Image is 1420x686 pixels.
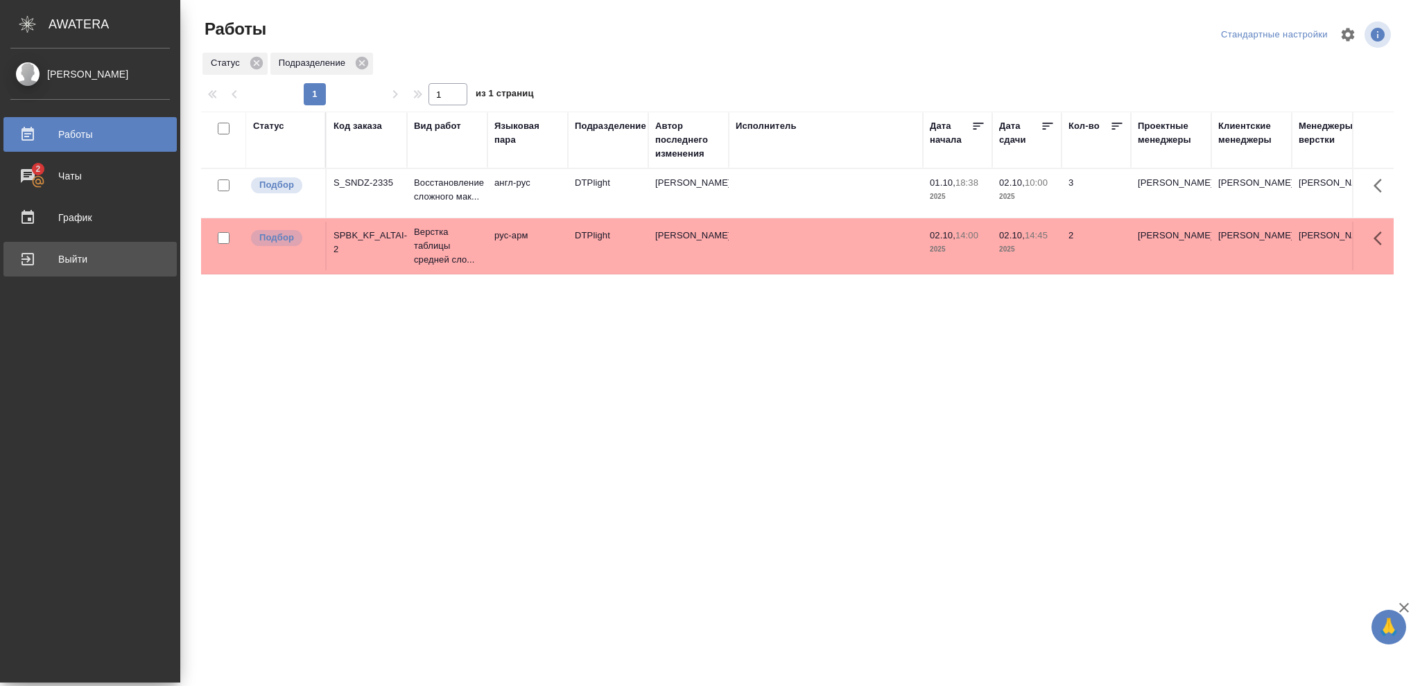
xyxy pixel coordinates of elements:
td: [PERSON_NAME] [1211,169,1292,218]
a: График [3,200,177,235]
span: 🙏 [1377,613,1401,642]
div: Чаты [10,166,170,186]
p: 10:00 [1025,177,1048,188]
div: Работы [10,124,170,145]
div: S_SNDZ-2335 [334,176,400,190]
td: англ-рус [487,169,568,218]
td: [PERSON_NAME] [648,222,729,270]
button: Здесь прячутся важные кнопки [1365,222,1399,255]
p: Восстановление сложного мак... [414,176,480,204]
p: Верстка таблицы средней сло... [414,225,480,267]
p: 2025 [930,243,985,256]
td: DTPlight [568,169,648,218]
div: Выйти [10,249,170,270]
div: split button [1218,24,1331,46]
div: Клиентские менеджеры [1218,119,1285,147]
div: [PERSON_NAME] [10,67,170,82]
a: 2Чаты [3,159,177,193]
div: Дата начала [930,119,971,147]
p: 14:00 [955,230,978,240]
div: SPBK_KF_ALTAI-2 [334,229,400,256]
span: Работы [201,18,266,40]
button: 🙏 [1371,610,1406,644]
span: 2 [27,162,49,176]
p: Статус [211,56,245,70]
td: [PERSON_NAME] [1131,169,1211,218]
div: Код заказа [334,119,382,133]
div: Подразделение [270,53,373,75]
div: Языковая пара [494,119,561,147]
div: График [10,207,170,228]
div: Менеджеры верстки [1299,119,1365,147]
span: Настроить таблицу [1331,18,1365,51]
span: Посмотреть информацию [1365,21,1394,48]
div: Исполнитель [736,119,797,133]
button: Здесь прячутся важные кнопки [1365,169,1399,202]
p: Подбор [259,231,294,245]
div: Статус [202,53,268,75]
td: 3 [1062,169,1131,218]
p: 02.10, [999,230,1025,240]
td: [PERSON_NAME] [1211,222,1292,270]
p: [PERSON_NAME] [1299,176,1365,190]
div: Автор последнего изменения [655,119,722,161]
p: 2025 [999,190,1055,204]
p: 14:45 [1025,230,1048,240]
div: Статус [253,119,284,133]
p: Подбор [259,178,294,192]
p: 2025 [999,243,1055,256]
p: [PERSON_NAME] [1299,229,1365,243]
td: DTPlight [568,222,648,270]
p: 02.10, [930,230,955,240]
div: Подразделение [575,119,646,133]
a: Выйти [3,242,177,276]
p: Подразделение [279,56,350,70]
td: [PERSON_NAME] [1131,222,1211,270]
p: 01.10, [930,177,955,188]
p: 18:38 [955,177,978,188]
a: Работы [3,117,177,152]
div: AWATERA [49,10,180,38]
div: Можно подбирать исполнителей [250,229,318,247]
div: Проектные менеджеры [1138,119,1204,147]
p: 02.10, [999,177,1025,188]
div: Кол-во [1068,119,1100,133]
div: Дата сдачи [999,119,1041,147]
td: [PERSON_NAME] [648,169,729,218]
div: Можно подбирать исполнителей [250,176,318,195]
p: 2025 [930,190,985,204]
td: рус-арм [487,222,568,270]
td: 2 [1062,222,1131,270]
div: Вид работ [414,119,461,133]
span: из 1 страниц [476,85,534,105]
